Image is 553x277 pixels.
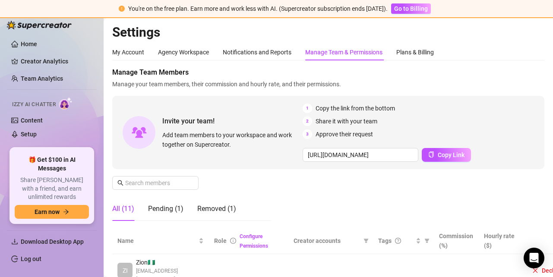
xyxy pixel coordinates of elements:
span: question-circle [395,238,401,244]
div: Notifications and Reports [223,47,291,57]
span: close [532,268,538,274]
span: 🎁 Get $100 in AI Messages [15,156,89,173]
span: Earn now [35,208,60,215]
a: Team Analytics [21,75,63,82]
img: AI Chatter [59,97,73,110]
span: exclamation-circle [119,6,125,12]
div: Plans & Billing [396,47,434,57]
button: Earn nowarrow-right [15,205,89,219]
div: Agency Workspace [158,47,209,57]
div: Pending (1) [148,204,183,214]
div: Removed (1) [197,204,236,214]
div: All (11) [112,204,134,214]
span: You're on the free plan. Earn more and work less with AI. (Supercreator subscription ends [DATE]). [128,5,388,12]
a: Log out [21,255,41,262]
span: Name [117,236,197,246]
span: 1 [303,104,312,113]
span: Share it with your team [316,116,377,126]
a: Content [21,117,43,124]
div: Open Intercom Messenger [524,248,544,268]
span: Manage your team members, their commission and hourly rate, and their permissions. [112,79,544,89]
input: Search members [125,178,186,188]
a: Configure Permissions [240,233,268,249]
span: Manage Team Members [112,67,544,78]
img: logo-BBDzfeDw.svg [7,21,72,29]
button: Go to Billing [391,3,431,14]
span: Creator accounts [294,236,360,246]
span: 3 [303,129,312,139]
span: Approve their request [316,129,373,139]
span: filter [362,234,370,247]
span: Zion 🇳🇬 [136,258,204,267]
th: Commission (%) [434,228,479,254]
span: Copy Link [438,151,465,158]
span: Add team members to your workspace and work together on Supercreator. [162,130,299,149]
span: Invite your team! [162,116,303,126]
a: Go to Billing [391,5,431,12]
a: Home [21,41,37,47]
a: Creator Analytics [21,54,90,68]
th: Hourly rate ($) [479,228,524,254]
div: Manage Team & Permissions [305,47,382,57]
span: download [11,238,18,245]
span: Role [214,237,227,244]
span: filter [423,234,431,247]
span: Go to Billing [394,5,428,12]
h2: Settings [112,24,544,41]
span: ZI [123,266,128,275]
span: search [117,180,123,186]
span: info-circle [230,238,236,244]
button: Copy Link [422,148,471,162]
span: Izzy AI Chatter [12,101,56,109]
div: My Account [112,47,144,57]
span: Share [PERSON_NAME] with a friend, and earn unlimited rewards [15,176,89,201]
span: filter [363,238,369,243]
span: Copy the link from the bottom [316,104,395,113]
span: Download Desktop App [21,238,84,245]
span: filter [424,238,430,243]
th: Name [112,228,209,254]
span: 2 [303,116,312,126]
span: copy [428,151,434,157]
span: Tags [378,236,392,246]
a: Setup [21,131,37,138]
span: arrow-right [63,209,69,215]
